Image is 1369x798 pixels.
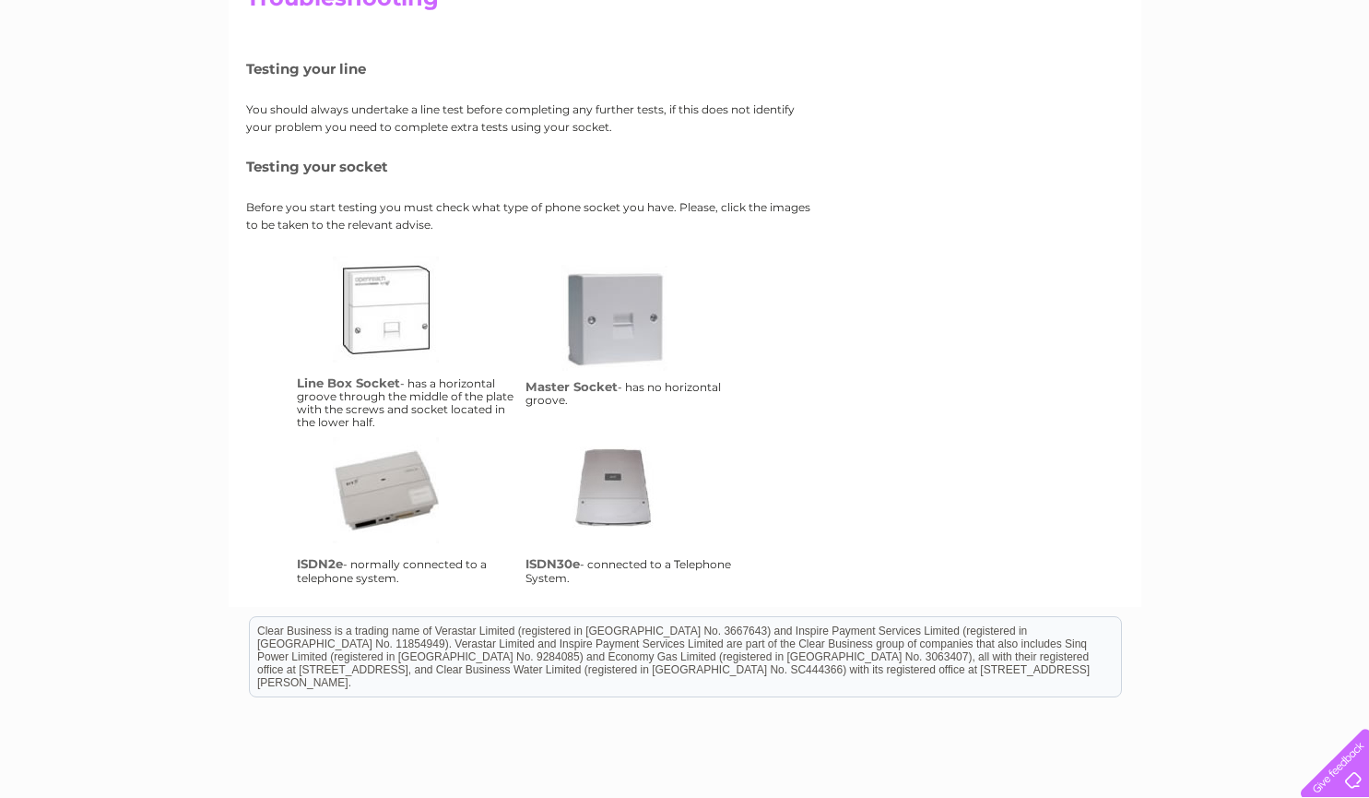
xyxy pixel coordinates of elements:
[521,252,749,434] td: - has no horizontal groove.
[292,433,521,589] td: - normally connected to a telephone system.
[561,265,709,412] a: ms
[1308,78,1351,92] a: Log out
[1246,78,1292,92] a: Contact
[297,556,343,571] h4: ISDN2e
[333,256,480,404] a: lbs
[246,198,818,233] p: Before you start testing you must check what type of phone socket you have. Please, click the ima...
[250,10,1121,89] div: Clear Business is a trading name of Verastar Limited (registered in [GEOGRAPHIC_DATA] No. 3667643...
[297,375,400,390] h4: Line Box Socket
[48,48,142,104] img: logo.png
[246,61,818,77] h5: Testing your line
[292,252,521,434] td: - has a horizontal groove through the middle of the plate with the screws and socket located in t...
[1044,78,1080,92] a: Water
[246,159,818,174] h5: Testing your socket
[1021,9,1149,32] a: 0333 014 3131
[1091,78,1131,92] a: Energy
[525,379,618,394] h4: Master Socket
[521,433,749,589] td: - connected to a Telephone System.
[333,437,480,585] a: isdn2e
[246,101,818,136] p: You should always undertake a line test before completing any further tests, if this does not ide...
[525,556,580,571] h4: ISDN30e
[561,437,709,585] a: isdn30e
[1142,78,1198,92] a: Telecoms
[1209,78,1235,92] a: Blog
